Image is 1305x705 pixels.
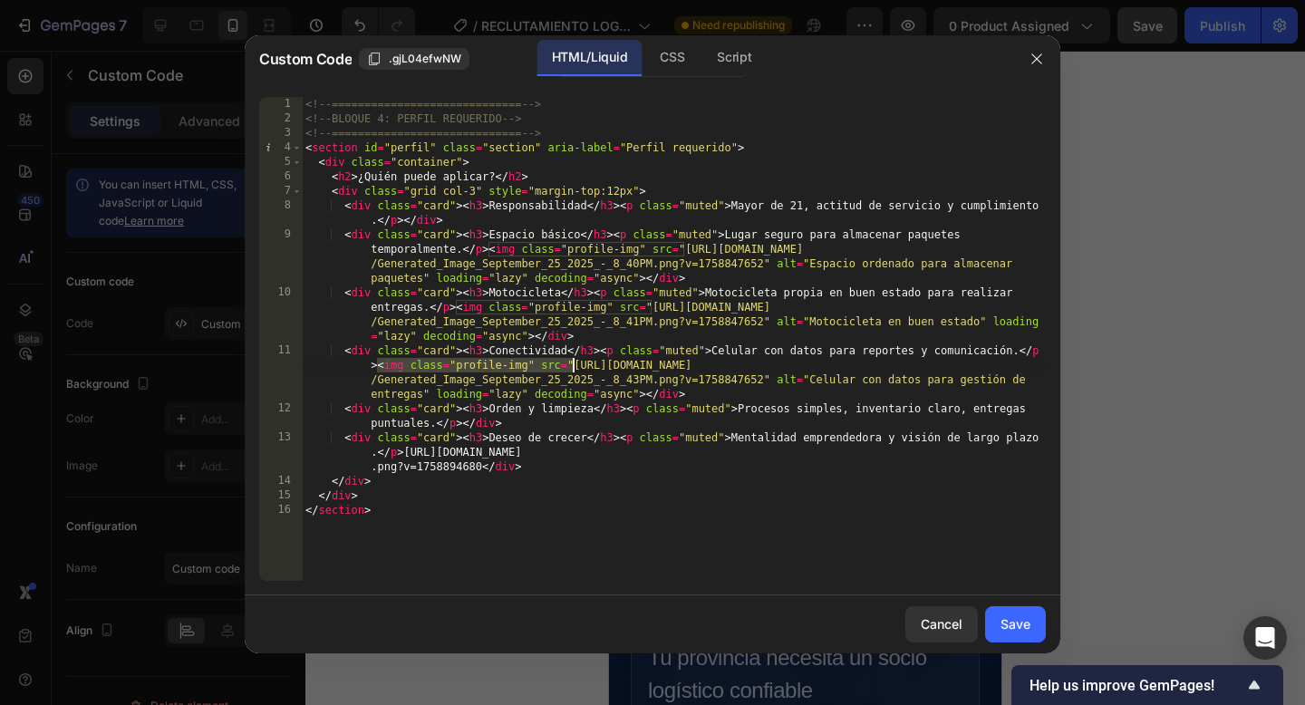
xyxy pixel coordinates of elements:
[905,606,978,642] button: Cancel
[259,285,303,343] div: 10
[259,155,303,169] div: 5
[389,51,461,67] span: .gjL04efwNW
[42,353,354,378] h3: Deseo de crecer
[259,97,303,111] div: 1
[259,343,303,401] div: 11
[259,169,303,184] div: 6
[42,383,354,427] p: Mentalidad emprendedora y visión de largo plazo.
[259,488,303,503] div: 15
[645,40,699,76] div: CSS
[259,198,303,227] div: 8
[1029,674,1265,696] button: Show survey - Help us improve GemPages!
[921,614,962,633] div: Cancel
[259,503,303,517] div: 16
[259,111,303,126] div: 2
[259,48,352,70] span: Custom Code
[1243,616,1287,660] div: Open Intercom Messenger
[42,231,354,256] h3: Orden y limpieza
[259,140,303,155] div: 4
[259,184,303,198] div: 7
[985,606,1046,642] button: Save
[1000,614,1030,633] div: Save
[359,48,469,70] button: .gjL04efwNW
[1029,677,1243,694] span: Help us improve GemPages!
[259,126,303,140] div: 3
[702,40,766,76] div: Script
[259,430,303,474] div: 13
[537,40,642,76] div: HTML/Liquid
[42,261,354,304] p: Procesos simples, inventario claro, entregas puntuales.
[259,227,303,285] div: 9
[259,401,303,430] div: 12
[259,474,303,488] div: 14
[39,591,353,656] h2: Tu provincia necesita un socio logístico confiable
